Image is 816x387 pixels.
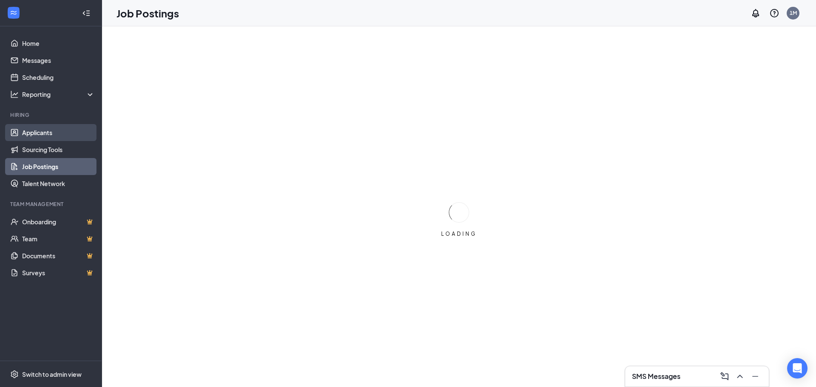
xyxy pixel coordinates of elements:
[22,124,95,141] a: Applicants
[22,230,95,247] a: TeamCrown
[735,371,745,381] svg: ChevronUp
[720,371,730,381] svg: ComposeMessage
[116,6,179,20] h1: Job Postings
[751,8,761,18] svg: Notifications
[769,8,779,18] svg: QuestionInfo
[787,358,807,379] div: Open Intercom Messenger
[10,111,93,119] div: Hiring
[790,9,797,17] div: 1M
[10,370,19,379] svg: Settings
[750,371,760,381] svg: Minimize
[22,370,82,379] div: Switch to admin view
[718,370,731,383] button: ComposeMessage
[10,201,93,208] div: Team Management
[22,175,95,192] a: Talent Network
[438,230,480,237] div: LOADING
[22,158,95,175] a: Job Postings
[22,213,95,230] a: OnboardingCrown
[22,90,95,99] div: Reporting
[22,52,95,69] a: Messages
[22,35,95,52] a: Home
[22,69,95,86] a: Scheduling
[22,247,95,264] a: DocumentsCrown
[733,370,747,383] button: ChevronUp
[632,372,680,381] h3: SMS Messages
[10,90,19,99] svg: Analysis
[82,9,91,17] svg: Collapse
[22,141,95,158] a: Sourcing Tools
[9,8,18,17] svg: WorkstreamLogo
[22,264,95,281] a: SurveysCrown
[748,370,762,383] button: Minimize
